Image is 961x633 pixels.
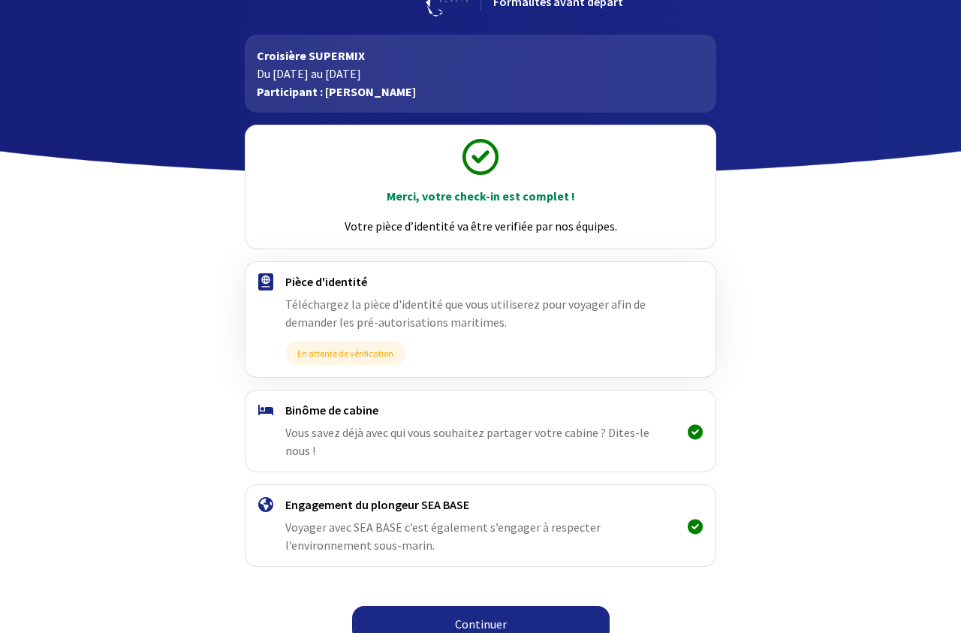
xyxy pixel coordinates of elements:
[285,520,601,553] span: Voyager avec SEA BASE c’est également s’engager à respecter l’environnement sous-marin.
[258,273,273,291] img: passport.svg
[285,402,675,417] h4: Binôme de cabine
[285,274,675,289] h4: Pièce d'identité
[257,65,703,83] p: Du [DATE] au [DATE]
[257,47,703,65] p: Croisière SUPERMIX
[259,217,701,235] p: Votre pièce d’identité va être verifiée par nos équipes.
[257,83,703,101] p: Participant : [PERSON_NAME]
[285,497,675,512] h4: Engagement du plongeur SEA BASE
[285,342,405,365] span: En attente de vérification
[259,187,701,205] p: Merci, votre check-in est complet !
[285,425,649,458] span: Vous savez déjà avec qui vous souhaitez partager votre cabine ? Dites-le nous !
[285,297,646,330] span: Téléchargez la pièce d'identité que vous utiliserez pour voyager afin de demander les pré-autoris...
[258,497,273,512] img: engagement.svg
[258,405,273,415] img: binome.svg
